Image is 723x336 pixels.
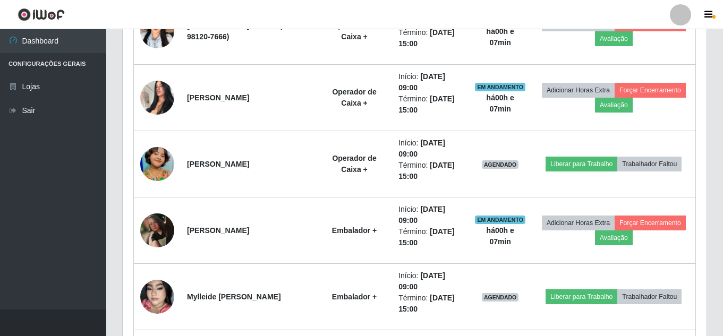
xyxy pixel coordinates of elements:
img: 1756388757354.jpeg [140,134,174,194]
button: Adicionar Horas Extra [542,83,615,98]
img: 1756297923426.jpeg [140,75,174,120]
img: CoreUI Logo [18,8,65,21]
span: EM ANDAMENTO [475,216,525,224]
time: [DATE] 09:00 [398,72,445,92]
li: Início: [398,270,462,292]
strong: há 00 h e 07 min [487,27,514,47]
time: [DATE] 09:00 [398,139,445,158]
li: Término: [398,226,462,248]
strong: Operador de Caixa + [332,88,376,107]
strong: Embalador + [332,292,377,301]
li: Início: [398,71,462,93]
button: Liberar para Trabalho [546,289,617,304]
strong: Embalador + [332,226,377,235]
button: Forçar Encerramento [615,216,686,230]
span: EM ANDAMENTO [475,83,525,91]
li: Término: [398,292,462,315]
span: AGENDADO [482,160,519,169]
time: [DATE] 09:00 [398,205,445,225]
time: [DATE] 09:00 [398,271,445,291]
strong: há 00 h e 07 min [487,226,514,246]
img: 1751397040132.jpeg [140,266,174,327]
strong: [PERSON_NAME] [187,93,249,102]
strong: [PERSON_NAME] [187,160,249,168]
strong: [PERSON_NAME] [187,226,249,235]
img: 1610066289915.jpeg [140,213,174,247]
button: Trabalhador Faltou [617,289,682,304]
li: Término: [398,160,462,182]
li: Início: [398,137,462,160]
strong: há 00 h e 07 min [487,93,514,113]
li: Término: [398,93,462,116]
li: Término: [398,27,462,49]
button: Avaliação [595,230,633,245]
button: Forçar Encerramento [615,83,686,98]
li: Início: [398,204,462,226]
button: Adicionar Horas Extra [542,216,615,230]
strong: Mylleide [PERSON_NAME] [187,292,281,301]
img: 1740529187901.jpeg [140,10,174,53]
button: Liberar para Trabalho [546,157,617,171]
button: Avaliação [595,31,633,46]
button: Avaliação [595,98,633,113]
span: AGENDADO [482,293,519,301]
strong: Operador de Caixa + [332,154,376,174]
button: Trabalhador Faltou [617,157,682,171]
